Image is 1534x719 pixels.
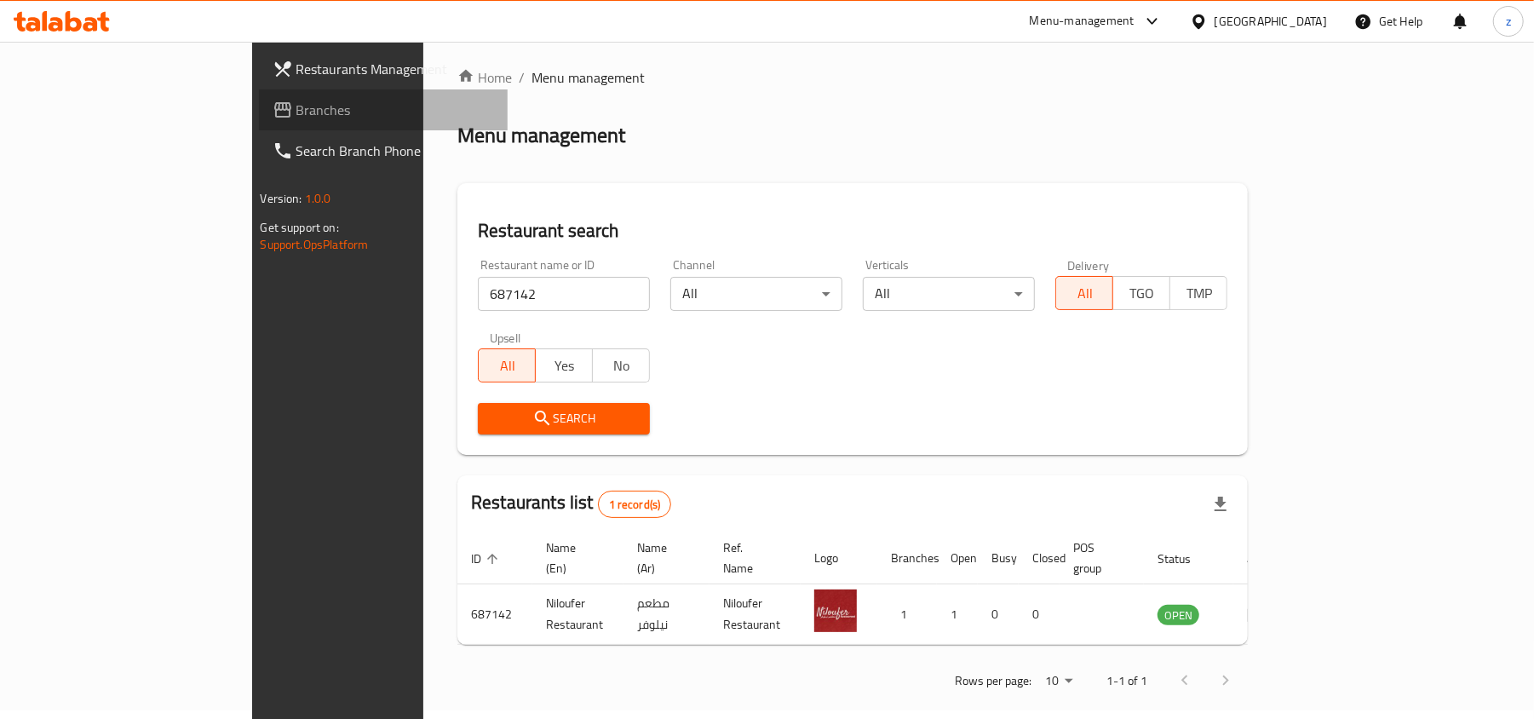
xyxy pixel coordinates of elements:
button: All [478,348,536,383]
span: z [1506,12,1511,31]
img: Niloufer Restaurant [814,590,857,632]
td: Niloufer Restaurant [532,584,623,645]
div: Menu-management [1030,11,1135,32]
span: Branches [296,100,495,120]
td: Niloufer Restaurant [710,584,801,645]
button: All [1055,276,1113,310]
span: TGO [1120,281,1163,306]
span: Get support on: [261,216,339,239]
label: Delivery [1067,259,1110,271]
span: Search [491,408,636,429]
span: Ref. Name [723,538,780,578]
span: 1 record(s) [599,497,671,513]
nav: breadcrumb [457,67,1248,88]
div: Rows per page: [1038,669,1079,694]
span: All [485,354,529,378]
div: Export file [1200,484,1241,525]
th: Busy [978,532,1019,584]
table: enhanced table [457,532,1292,645]
th: Closed [1019,532,1060,584]
p: 1-1 of 1 [1106,670,1147,692]
div: [GEOGRAPHIC_DATA] [1215,12,1327,31]
a: Branches [259,89,508,130]
span: Menu management [531,67,645,88]
label: Upsell [490,331,521,343]
span: ID [471,549,503,569]
span: POS group [1073,538,1123,578]
td: 1 [937,584,978,645]
th: Logo [801,532,877,584]
div: Menu [1247,604,1278,624]
li: / [519,67,525,88]
input: Search for restaurant name or ID.. [478,277,650,311]
button: No [592,348,650,383]
p: Rows per page: [955,670,1031,692]
span: Search Branch Phone [296,141,495,161]
th: Open [937,532,978,584]
span: Name (Ar) [637,538,689,578]
div: All [863,277,1035,311]
th: Branches [877,532,937,584]
span: Version: [261,187,302,210]
button: Yes [535,348,593,383]
td: 0 [1019,584,1060,645]
button: TMP [1169,276,1227,310]
h2: Restaurants list [471,490,671,518]
span: All [1063,281,1106,306]
h2: Restaurant search [478,218,1227,244]
div: All [670,277,842,311]
td: مطعم نيلوفر [623,584,710,645]
div: Total records count [598,491,672,518]
span: Name (En) [546,538,603,578]
a: Restaurants Management [259,49,508,89]
th: Action [1233,532,1292,584]
button: Search [478,403,650,434]
span: 1.0.0 [305,187,331,210]
a: Support.OpsPlatform [261,233,369,256]
span: Yes [543,354,586,378]
td: 0 [978,584,1019,645]
span: No [600,354,643,378]
span: TMP [1177,281,1221,306]
td: 1 [877,584,937,645]
h2: Menu management [457,122,625,149]
span: OPEN [1158,606,1199,625]
span: Restaurants Management [296,59,495,79]
button: TGO [1112,276,1170,310]
span: Status [1158,549,1213,569]
a: Search Branch Phone [259,130,508,171]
